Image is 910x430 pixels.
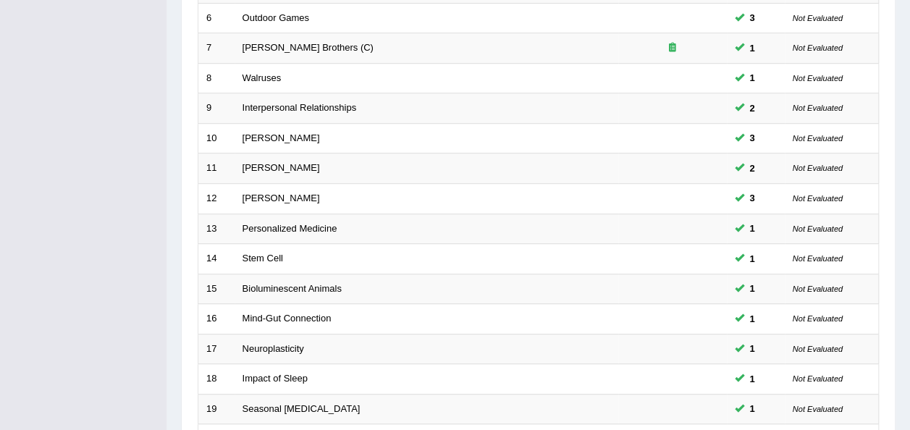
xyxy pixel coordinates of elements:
[198,334,235,364] td: 17
[744,311,761,326] span: You can still take this question
[793,74,843,83] small: Not Evaluated
[744,251,761,266] span: You can still take this question
[243,193,320,203] a: [PERSON_NAME]
[243,132,320,143] a: [PERSON_NAME]
[198,274,235,304] td: 15
[243,403,361,414] a: Seasonal [MEDICAL_DATA]
[744,70,761,85] span: You can still take this question
[793,224,843,233] small: Not Evaluated
[243,313,332,324] a: Mind-Gut Connection
[793,43,843,52] small: Not Evaluated
[626,41,719,55] div: Exam occurring question
[793,164,843,172] small: Not Evaluated
[744,161,761,176] span: You can still take this question
[243,42,374,53] a: [PERSON_NAME] Brothers (C)
[198,244,235,274] td: 14
[243,223,337,234] a: Personalized Medicine
[198,123,235,153] td: 10
[744,10,761,25] span: You can still take this question
[744,341,761,356] span: You can still take this question
[243,12,310,23] a: Outdoor Games
[243,253,283,264] a: Stem Cell
[243,373,308,384] a: Impact of Sleep
[243,72,282,83] a: Walruses
[243,283,342,294] a: Bioluminescent Animals
[198,304,235,334] td: 16
[744,281,761,296] span: You can still take this question
[243,343,304,354] a: Neuroplasticity
[198,33,235,64] td: 7
[198,214,235,244] td: 13
[744,101,761,116] span: You can still take this question
[198,153,235,184] td: 11
[793,194,843,203] small: Not Evaluated
[744,371,761,387] span: You can still take this question
[198,3,235,33] td: 6
[744,130,761,146] span: You can still take this question
[744,190,761,206] span: You can still take this question
[793,14,843,22] small: Not Evaluated
[793,284,843,293] small: Not Evaluated
[198,93,235,124] td: 9
[243,102,357,113] a: Interpersonal Relationships
[793,134,843,143] small: Not Evaluated
[793,405,843,413] small: Not Evaluated
[198,63,235,93] td: 8
[793,254,843,263] small: Not Evaluated
[744,41,761,56] span: You can still take this question
[793,104,843,112] small: Not Evaluated
[744,221,761,236] span: You can still take this question
[793,314,843,323] small: Not Evaluated
[198,394,235,424] td: 19
[198,183,235,214] td: 12
[744,401,761,416] span: You can still take this question
[793,345,843,353] small: Not Evaluated
[198,364,235,395] td: 18
[243,162,320,173] a: [PERSON_NAME]
[793,374,843,383] small: Not Evaluated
